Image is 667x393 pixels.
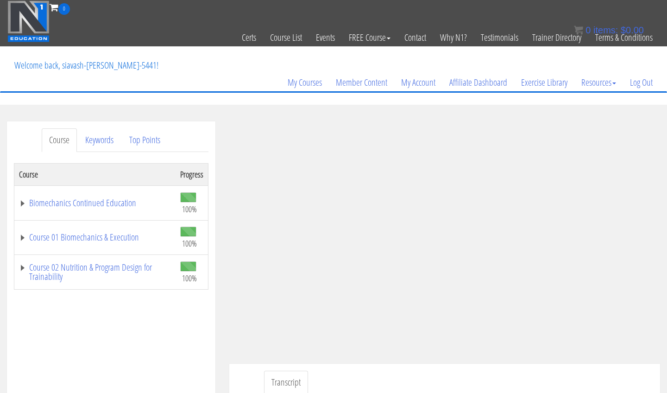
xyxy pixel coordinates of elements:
p: Welcome back, siavash-[PERSON_NAME]-5441! [7,47,165,84]
a: FREE Course [342,15,397,60]
span: 0 [58,3,70,15]
img: icon11.png [574,25,583,35]
a: 0 [50,1,70,13]
a: Top Points [122,128,168,152]
span: 0 [585,25,591,35]
a: Member Content [329,60,394,105]
img: n1-education [7,0,50,42]
a: Terms & Conditions [588,15,660,60]
a: Certs [235,15,263,60]
a: Biomechanics Continued Education [19,198,171,208]
th: Progress [176,163,208,185]
th: Course [14,163,176,185]
span: 100% [182,238,197,248]
a: Events [309,15,342,60]
a: Course 01 Biomechanics & Execution [19,233,171,242]
span: 100% [182,204,197,214]
span: 100% [182,273,197,283]
a: Course 02 Nutrition & Program Design for Trainability [19,263,171,281]
a: Keywords [78,128,121,152]
a: Trainer Directory [525,15,588,60]
a: Resources [574,60,623,105]
a: Course List [263,15,309,60]
a: 0 items: $0.00 [574,25,644,35]
a: Course [42,128,77,152]
a: Testimonials [474,15,525,60]
a: My Courses [281,60,329,105]
span: $ [621,25,626,35]
span: items: [593,25,618,35]
a: Why N1? [433,15,474,60]
bdi: 0.00 [621,25,644,35]
a: Log Out [623,60,660,105]
a: Exercise Library [514,60,574,105]
a: Contact [397,15,433,60]
a: Affiliate Dashboard [442,60,514,105]
a: My Account [394,60,442,105]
